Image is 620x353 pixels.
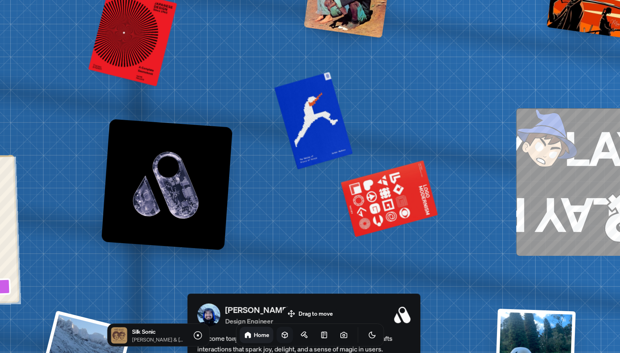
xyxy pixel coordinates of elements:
[240,327,274,343] a: Home
[254,331,269,339] h1: Home
[225,304,289,316] p: [PERSON_NAME]
[101,119,232,250] img: Logo variation 1
[364,327,381,343] button: Toggle Theme
[132,327,185,336] p: Silk Sonic
[132,336,185,344] p: [PERSON_NAME] & [PERSON_NAME] .Paak
[197,303,220,326] img: Profile Picture
[225,316,289,326] p: Design Engineer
